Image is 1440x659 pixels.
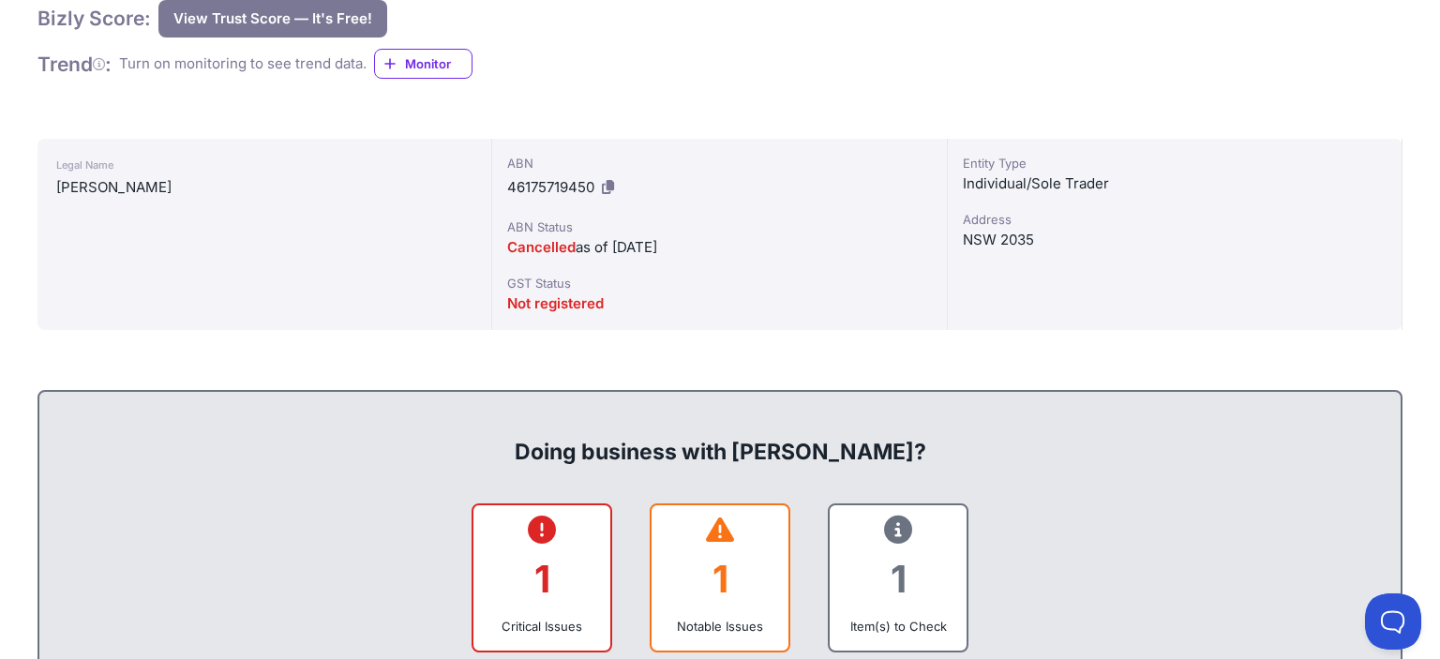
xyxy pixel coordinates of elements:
[1365,593,1421,650] iframe: Toggle Customer Support
[667,541,773,617] div: 1
[507,236,931,259] div: as of [DATE]
[405,54,472,73] span: Monitor
[374,49,472,79] a: Monitor
[488,541,595,617] div: 1
[488,617,595,636] div: Critical Issues
[845,541,952,617] div: 1
[963,154,1387,172] div: Entity Type
[119,53,367,75] div: Turn on monitoring to see trend data.
[507,238,576,256] span: Cancelled
[507,217,931,236] div: ABN Status
[56,176,472,199] div: [PERSON_NAME]
[58,407,1382,467] div: Doing business with [PERSON_NAME]?
[507,178,594,196] span: 46175719450
[667,617,773,636] div: Notable Issues
[37,52,112,77] h1: Trend :
[963,172,1387,195] div: Individual/Sole Trader
[507,154,931,172] div: ABN
[845,617,952,636] div: Item(s) to Check
[507,274,931,292] div: GST Status
[963,210,1387,229] div: Address
[963,229,1387,251] div: NSW 2035
[507,294,604,312] span: Not registered
[37,6,151,31] h1: Bizly Score:
[56,154,472,176] div: Legal Name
